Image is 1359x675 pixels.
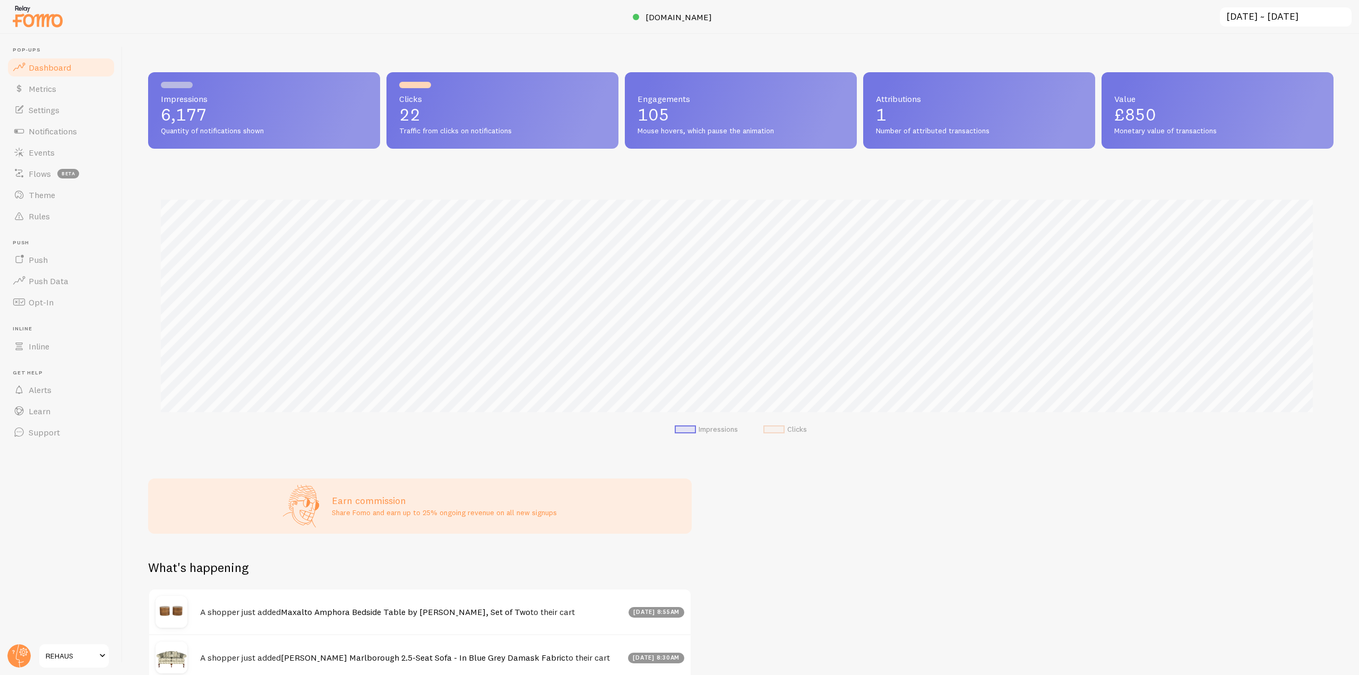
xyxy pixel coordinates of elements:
span: Value [1114,95,1321,103]
a: Notifications [6,121,116,142]
li: Impressions [675,425,738,434]
a: Inline [6,336,116,357]
div: [DATE] 8:55am [629,607,685,618]
span: Monetary value of transactions [1114,126,1321,136]
a: [PERSON_NAME] Marlborough 2.5-Seat Sofa - In Blue Grey Damask Fabric [281,652,565,663]
a: Push Data [6,270,116,292]
span: Settings [29,105,59,115]
a: Metrics [6,78,116,99]
a: Support [6,422,116,443]
span: Events [29,147,55,158]
span: £850 [1114,104,1156,125]
div: [DATE] 8:30am [628,653,685,663]
span: Mouse hovers, which pause the animation [638,126,844,136]
span: Support [29,427,60,438]
img: fomo-relay-logo-orange.svg [11,3,64,30]
a: Settings [6,99,116,121]
a: Alerts [6,379,116,400]
span: Inline [13,326,116,332]
a: Learn [6,400,116,422]
span: Theme [29,190,55,200]
span: Push [13,240,116,246]
span: Attributions [876,95,1082,103]
span: Push [29,254,48,265]
span: Learn [29,406,50,416]
span: Pop-ups [13,47,116,54]
a: Rules [6,206,116,227]
a: Push [6,249,116,270]
span: Traffic from clicks on notifications [399,126,606,136]
a: Opt-In [6,292,116,313]
h3: Earn commission [332,494,557,507]
span: beta [57,169,79,178]
span: Metrics [29,83,56,94]
a: REHAUS [38,643,110,669]
h4: A shopper just added to their cart [200,606,622,618]
li: Clicks [763,425,807,434]
span: Flows [29,168,51,179]
span: Dashboard [29,62,71,73]
span: Impressions [161,95,367,103]
a: Dashboard [6,57,116,78]
a: Theme [6,184,116,206]
p: 22 [399,106,606,123]
a: Flows beta [6,163,116,184]
span: Number of attributed transactions [876,126,1082,136]
p: 6,177 [161,106,367,123]
p: 105 [638,106,844,123]
span: Notifications [29,126,77,136]
a: Events [6,142,116,163]
h4: A shopper just added to their cart [200,652,622,663]
span: Quantity of notifications shown [161,126,367,136]
span: Rules [29,211,50,221]
span: Inline [29,341,49,352]
span: Clicks [399,95,606,103]
h2: What's happening [148,559,248,576]
span: Get Help [13,370,116,377]
span: Engagements [638,95,844,103]
span: Opt-In [29,297,54,307]
span: REHAUS [46,650,96,662]
p: Share Fomo and earn up to 25% ongoing revenue on all new signups [332,507,557,518]
span: Alerts [29,385,51,395]
a: Maxalto Amphora Bedside Table by [PERSON_NAME], Set of Two [281,606,530,617]
p: 1 [876,106,1082,123]
span: Push Data [29,276,68,286]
